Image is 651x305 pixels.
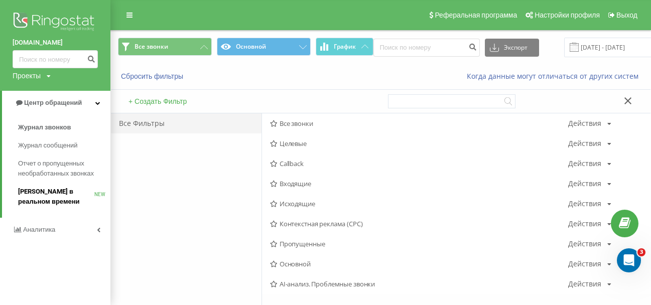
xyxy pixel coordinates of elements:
span: [PERSON_NAME] в реальном времени [18,187,94,207]
a: Журнал сообщений [18,136,110,155]
span: Пропущенные [270,240,568,247]
a: Журнал звонков [18,118,110,136]
button: Экспорт [485,39,539,57]
a: [PERSON_NAME] в реальном времениNEW [18,183,110,211]
button: График [316,38,373,56]
div: Действия [568,160,601,167]
iframe: Intercom live chat [617,248,641,272]
button: Основной [217,38,311,56]
span: 3 [637,248,645,256]
span: Контекстная реклама (CPC) [270,220,568,227]
span: Настройки профиля [535,11,600,19]
div: Проекты [13,71,41,81]
input: Поиск по номеру [373,39,480,57]
span: Журнал сообщений [18,140,77,150]
div: Действия [568,280,601,287]
div: Действия [568,240,601,247]
span: Целевые [270,140,568,147]
div: Действия [568,180,601,187]
span: AI-анализ. Проблемные звонки [270,280,568,287]
span: Callback [270,160,568,167]
div: Действия [568,220,601,227]
div: Действия [568,260,601,267]
input: Поиск по номеру [13,50,98,68]
img: Ringostat logo [13,10,98,35]
span: График [334,43,356,50]
span: Все звонки [135,43,168,51]
span: Выход [616,11,637,19]
span: Исходящие [270,200,568,207]
button: Сбросить фильтры [118,72,188,81]
button: Все звонки [118,38,212,56]
span: Аналитика [23,226,55,233]
span: Основной [270,260,568,267]
button: Закрыть [621,96,635,107]
a: Когда данные могут отличаться от других систем [467,71,643,81]
span: Отчет о пропущенных необработанных звонках [18,159,105,179]
div: Действия [568,120,601,127]
div: Все Фильтры [111,113,262,133]
a: Отчет о пропущенных необработанных звонках [18,155,110,183]
a: [DOMAIN_NAME] [13,38,98,48]
span: Входящие [270,180,568,187]
span: Реферальная программа [435,11,517,19]
a: Центр обращений [2,91,110,115]
span: Журнал звонков [18,122,71,132]
span: Центр обращений [24,99,82,106]
button: + Создать Фильтр [125,97,190,106]
div: Действия [568,140,601,147]
div: Действия [568,200,601,207]
span: Все звонки [270,120,568,127]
